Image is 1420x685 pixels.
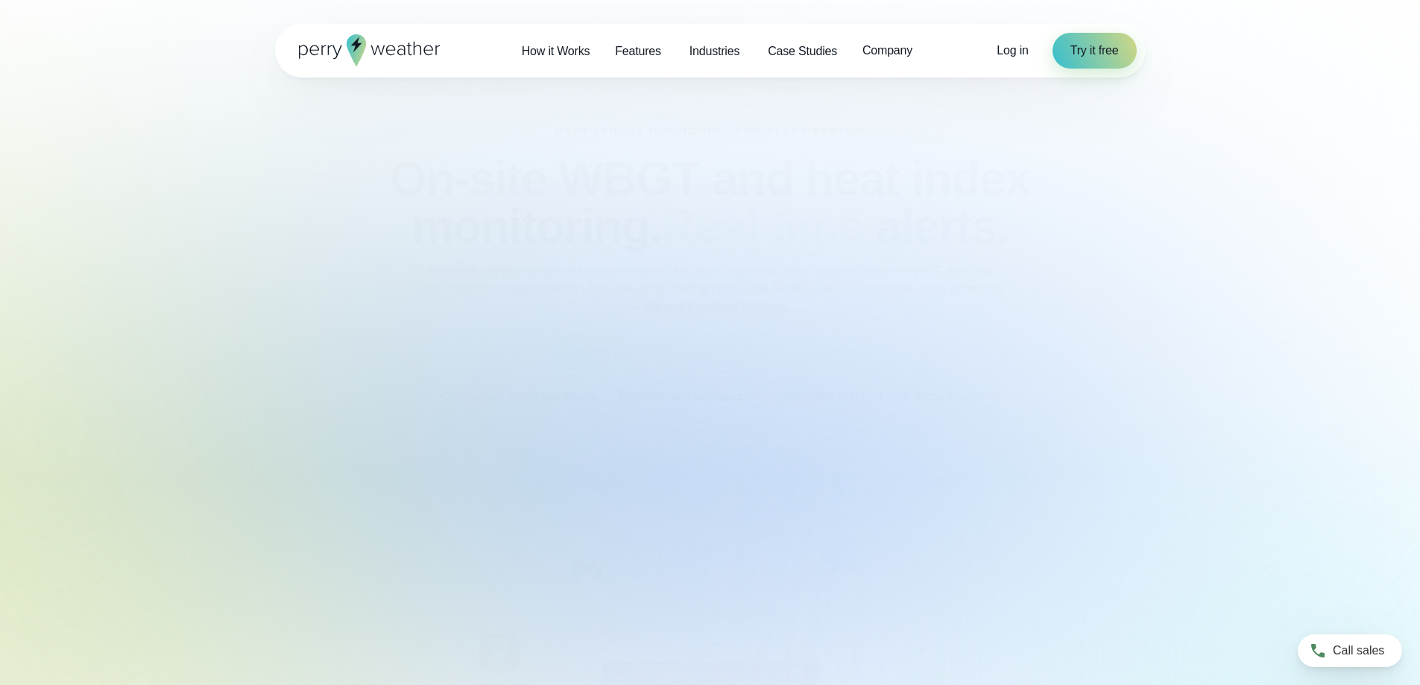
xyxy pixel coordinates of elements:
[1333,642,1384,660] span: Call sales
[615,42,661,60] span: Features
[862,42,912,60] span: Company
[1298,634,1402,667] a: Call sales
[690,42,739,60] span: Industries
[1053,33,1137,69] a: Try it free
[522,42,590,60] span: How it Works
[755,36,850,66] a: Case Studies
[509,36,603,66] a: How it Works
[997,42,1028,60] a: Log in
[1070,42,1119,60] span: Try it free
[768,42,837,60] span: Case Studies
[997,44,1028,57] span: Log in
